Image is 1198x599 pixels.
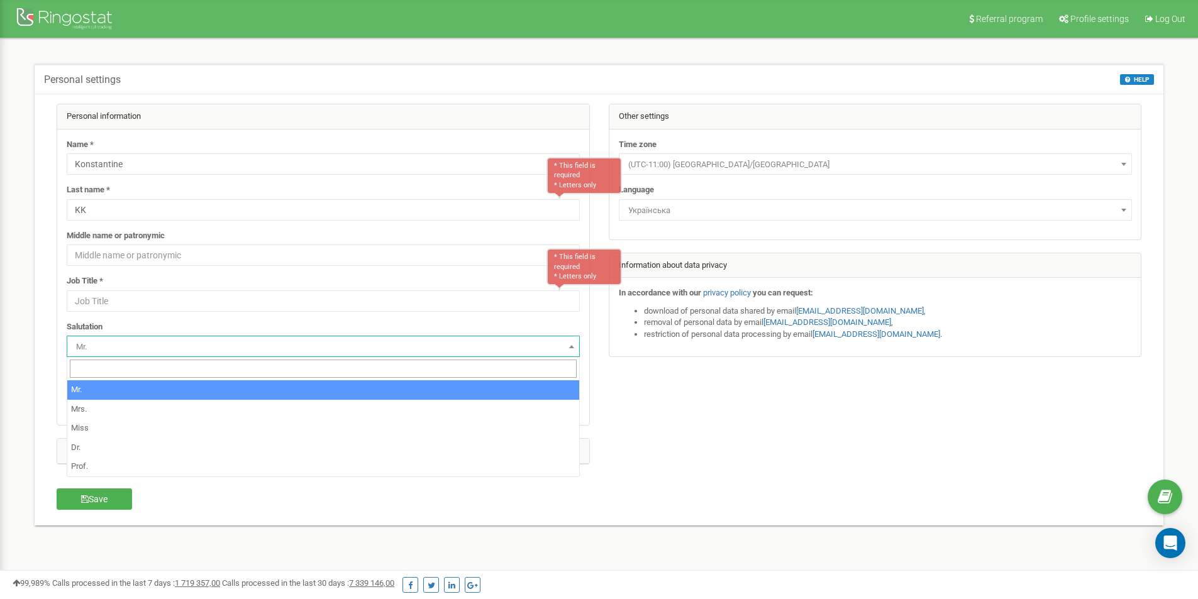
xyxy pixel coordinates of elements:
input: Name [67,153,580,175]
span: Calls processed in the last 30 days : [222,578,394,588]
div: * This field is required * Letters only [546,248,622,285]
span: Calls processed in the last 7 days : [52,578,220,588]
label: Time zone [619,139,657,151]
strong: In accordance with our [619,288,701,297]
a: [EMAIL_ADDRESS][DOMAIN_NAME] [813,329,940,339]
label: Name * [67,139,94,151]
h5: Personal settings [44,74,121,85]
label: Middle name or patronymic [67,230,165,242]
li: Dr. [67,438,579,458]
span: Mr. [71,338,575,356]
div: Personal information [57,104,589,129]
input: Middle name or patronymic [67,245,580,266]
span: (UTC-11:00) Pacific/Midway [623,156,1128,173]
div: * This field is required * Letters only [546,157,622,194]
input: Job Title [67,290,580,312]
a: [EMAIL_ADDRESS][DOMAIN_NAME] [796,306,924,316]
span: Referral program [976,14,1043,24]
a: [EMAIL_ADDRESS][DOMAIN_NAME] [763,317,891,327]
div: Open Intercom Messenger [1155,528,1185,558]
u: 1 719 357,00 [175,578,220,588]
button: HELP [1120,74,1154,85]
a: privacy policy [703,288,751,297]
span: Українська [619,199,1132,221]
label: Job Title * [67,275,103,287]
span: Profile settings [1070,14,1129,24]
input: Last name [67,199,580,221]
label: Last name * [67,184,110,196]
div: Other settings [609,104,1141,129]
div: Information about data privacy [609,253,1141,278]
u: 7 339 146,00 [349,578,394,588]
span: 99,989% [13,578,50,588]
li: download of personal data shared by email , [644,305,1132,317]
li: Prof. [67,457,579,476]
div: Change password [57,439,589,464]
button: Save [57,488,132,510]
span: Mr. [67,336,580,357]
span: Українська [623,202,1128,219]
label: Salutation [67,321,103,333]
li: Mrs. [67,400,579,419]
li: Miss [67,419,579,438]
span: (UTC-11:00) Pacific/Midway [619,153,1132,175]
span: Log Out [1155,14,1185,24]
li: restriction of personal data processing by email . [644,329,1132,341]
li: removal of personal data by email , [644,317,1132,329]
label: Language [619,184,654,196]
strong: you can request: [753,288,813,297]
li: Mr. [67,380,579,400]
